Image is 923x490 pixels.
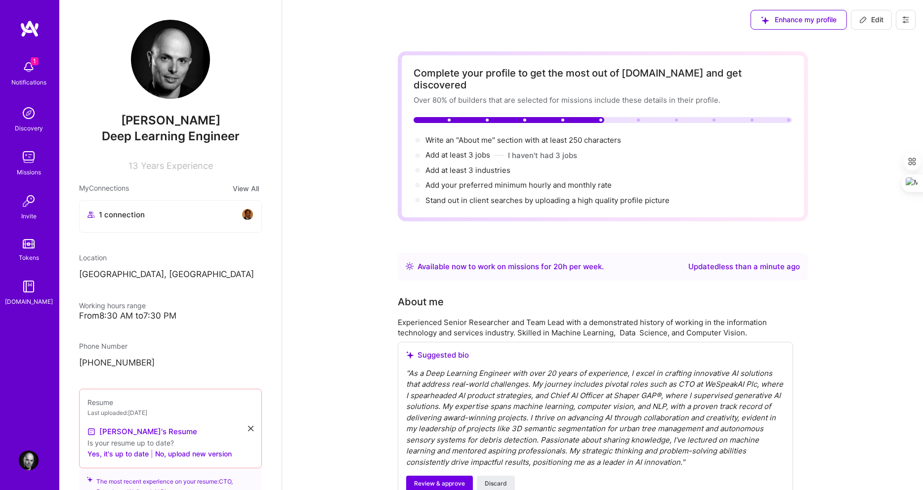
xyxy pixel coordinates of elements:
div: From 8:30 AM to 7:30 PM [79,311,262,321]
span: 1 [31,57,39,65]
button: I haven't had 3 jobs [508,150,577,161]
div: Location [79,252,262,263]
div: Updated less than a minute ago [688,261,800,273]
span: Add your preferred minimum hourly and monthly rate [425,180,612,190]
span: Working hours range [79,301,146,310]
i: icon Close [248,426,253,431]
img: Invite [19,191,39,211]
i: icon Collaborator [87,211,95,218]
button: Yes, it's up to date [87,448,149,460]
div: Suggested bio [406,350,785,360]
div: Notifications [11,77,46,87]
div: About me [398,294,444,309]
div: Missions [17,167,41,177]
button: No, upload new version [155,448,232,460]
i: icon SuggestedTeams [761,16,769,24]
img: User Avatar [131,20,210,99]
a: [PERSON_NAME]'s Resume [87,426,197,438]
span: Deep Learning Engineer [102,129,240,143]
a: User Avatar [16,450,41,470]
span: | [151,449,153,459]
span: Add at least 3 jobs [425,150,490,160]
div: Discovery [15,123,43,133]
img: guide book [19,277,39,296]
button: 1 connectionavatar [79,200,262,233]
div: Over 80% of builders that are selected for missions include these details in their profile. [414,95,792,105]
div: Complete your profile to get the most out of [DOMAIN_NAME] and get discovered [414,67,792,91]
span: Review & approve [414,479,465,488]
button: View All [230,183,262,194]
img: User Avatar [19,450,39,470]
img: discovery [19,103,39,123]
span: Phone Number [79,342,127,350]
i: icon SuggestedTeams [406,351,414,359]
p: [PHONE_NUMBER] [79,357,262,369]
span: Edit [859,15,883,25]
div: Tokens [19,252,39,263]
div: Last uploaded: [DATE] [87,408,253,418]
img: bell [19,57,39,77]
img: avatar [242,208,253,220]
div: Is your resume up to date? [87,438,253,448]
img: Resume [87,428,95,436]
span: My Connections [79,183,129,194]
div: Invite [21,211,37,221]
span: Years Experience [141,161,213,171]
span: Add at least 3 industries [425,165,510,175]
button: Edit [851,10,892,30]
div: Available now to work on missions for h per week . [418,261,604,273]
img: teamwork [19,147,39,167]
i: icon SuggestedTeams [87,476,92,483]
span: Resume [87,398,113,407]
span: 20 [553,262,563,271]
img: logo [20,20,40,38]
span: 1 connection [99,209,145,220]
div: [DOMAIN_NAME] [5,296,53,307]
div: " As a Deep Learning Engineer with over 20 years of experience, I excel in crafting innovative AI... [406,368,785,468]
span: Discard [485,479,507,488]
div: Experienced Senior Researcher and Team Lead with a demonstrated history of working in the informa... [398,317,793,338]
span: Enhance my profile [761,15,837,25]
div: Stand out in client searches by uploading a high quality profile picture [425,195,670,205]
img: tokens [23,239,35,248]
button: Enhance my profile [751,10,847,30]
span: Write an "About me" section with at least 250 characters [425,135,623,145]
img: Availability [406,262,414,270]
span: [PERSON_NAME] [79,113,262,128]
span: 13 [128,161,138,171]
p: [GEOGRAPHIC_DATA], [GEOGRAPHIC_DATA] [79,269,262,281]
